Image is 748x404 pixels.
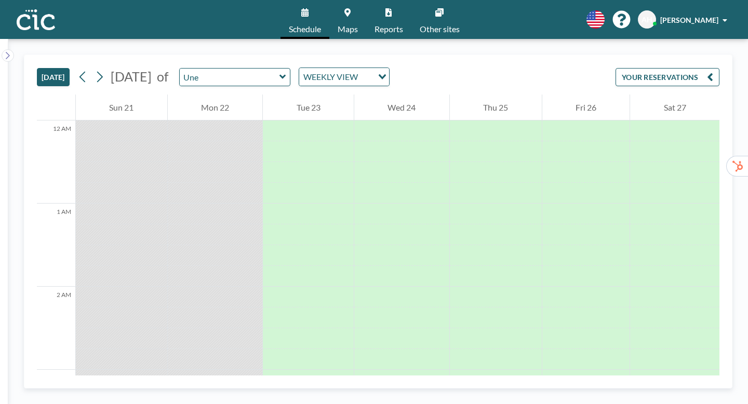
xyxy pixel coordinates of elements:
div: Sun 21 [76,95,167,120]
div: 1 AM [37,204,75,287]
input: Une [180,69,279,86]
div: Thu 25 [450,95,542,120]
span: Reports [375,25,403,33]
div: 2 AM [37,287,75,370]
button: YOUR RESERVATIONS [616,68,719,86]
span: WEEKLY VIEW [301,70,360,84]
span: Other sites [420,25,460,33]
span: of [157,69,168,85]
span: Schedule [289,25,321,33]
img: organization-logo [17,9,55,30]
input: Search for option [361,70,372,84]
button: [DATE] [37,68,70,86]
div: Search for option [299,68,389,86]
span: Maps [338,25,358,33]
span: [PERSON_NAME] [660,16,718,24]
span: [DATE] [111,69,152,84]
div: Mon 22 [168,95,263,120]
div: Tue 23 [263,95,354,120]
span: AH [642,15,652,24]
div: Sat 27 [630,95,719,120]
div: Wed 24 [354,95,449,120]
div: 12 AM [37,120,75,204]
div: Fri 26 [542,95,630,120]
